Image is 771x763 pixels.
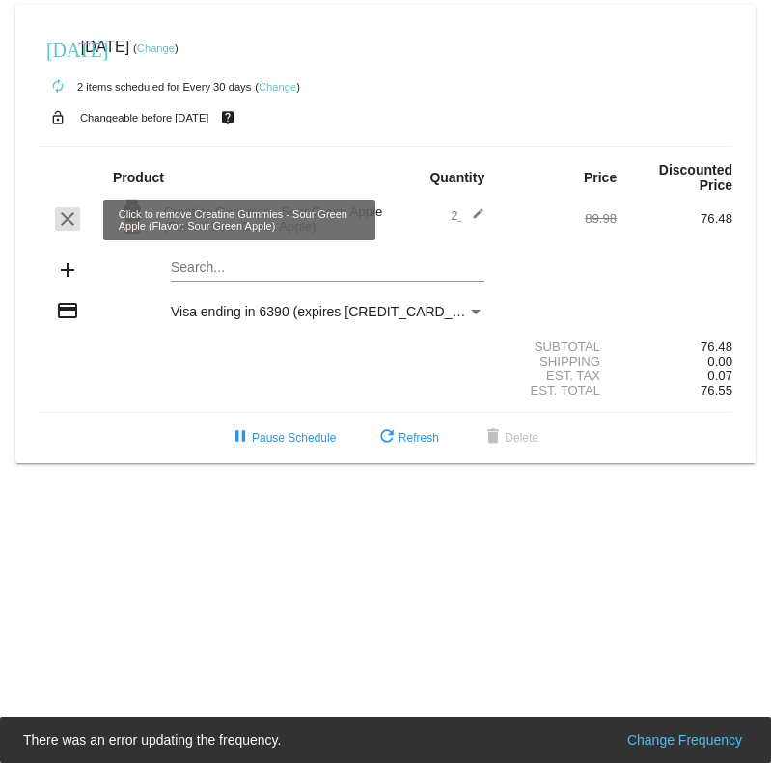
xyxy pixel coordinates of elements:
strong: Price [584,170,617,185]
mat-icon: add [56,259,79,282]
mat-icon: clear [56,207,79,231]
mat-select: Payment Method [171,304,484,319]
div: Creatine Gummies - Sour Green Apple (Flavor: Sour Green Apple) [154,204,386,233]
a: Change [259,81,296,93]
small: Changeable before [DATE] [80,112,209,123]
small: 2 items scheduled for Every 30 days [39,81,251,93]
span: 0.00 [707,354,732,368]
span: 76.55 [701,383,732,397]
simple-snack-bar: There was an error updating the frequency. [23,730,748,749]
button: Change Frequency [621,730,748,749]
mat-icon: edit [461,207,484,231]
small: ( ) [255,81,300,93]
button: Delete [466,421,554,455]
strong: Discounted Price [659,162,732,193]
div: 76.48 [617,211,732,226]
span: Delete [482,431,538,445]
div: Shipping [501,354,617,368]
button: Pause Schedule [213,421,351,455]
mat-icon: autorenew [46,75,69,98]
small: ( ) [133,42,179,54]
mat-icon: [DATE] [46,37,69,60]
span: Refresh [375,431,439,445]
mat-icon: pause [229,426,252,450]
img: Image-1-Creatine-Gummies-Sour-Green-Apple-1000x1000-1.png [113,198,151,236]
button: Refresh [360,421,454,455]
div: Est. Total [501,383,617,397]
mat-icon: lock_open [46,105,69,130]
span: Pause Schedule [229,431,336,445]
mat-icon: credit_card [56,299,79,322]
mat-icon: delete [482,426,505,450]
div: 76.48 [617,340,732,354]
span: Visa ending in 6390 (expires [CREDIT_CARD_DATA]) [171,304,494,319]
div: 89.98 [501,211,617,226]
span: 0.07 [707,368,732,383]
strong: Quantity [429,170,484,185]
mat-icon: live_help [216,105,239,130]
div: Subtotal [501,340,617,354]
a: Change [137,42,175,54]
mat-icon: refresh [375,426,399,450]
strong: Product [113,170,164,185]
span: 2 [451,208,484,223]
input: Search... [171,260,484,276]
div: Est. Tax [501,368,617,383]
